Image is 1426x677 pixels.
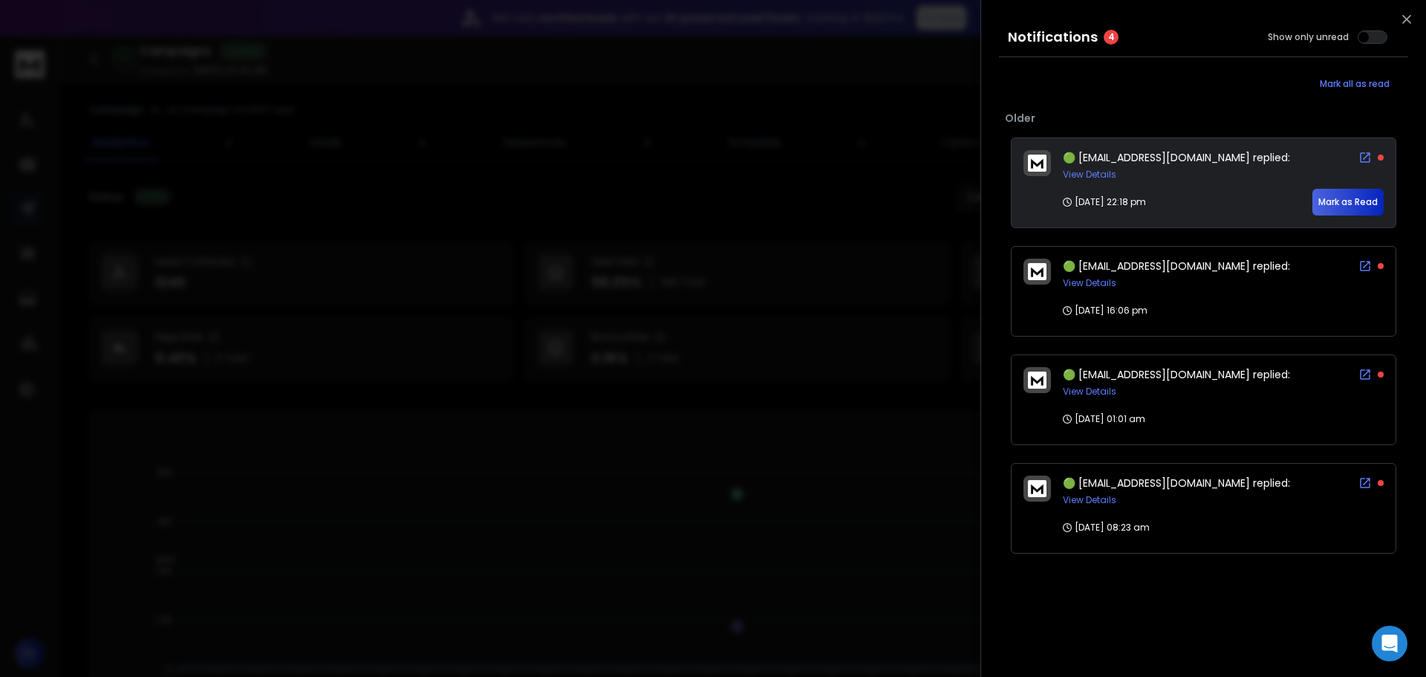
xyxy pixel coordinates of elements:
[1028,372,1046,389] img: logo
[1312,189,1384,216] button: Mark as Read
[1063,522,1150,534] p: [DATE] 08:23 am
[1028,480,1046,497] img: logo
[1008,27,1098,48] h3: Notifications
[1104,30,1119,45] span: 4
[1268,31,1349,43] label: Show only unread
[1063,305,1147,317] p: [DATE] 16:06 pm
[1028,155,1046,172] img: logo
[1028,263,1046,280] img: logo
[1005,111,1402,126] p: Older
[1063,169,1116,181] button: View Details
[1301,69,1408,99] button: Mark all as read
[1320,78,1390,90] span: Mark all as read
[1372,626,1407,661] div: Open Intercom Messenger
[1063,277,1116,289] button: View Details
[1063,386,1116,398] button: View Details
[1063,476,1290,490] span: 🟢 [EMAIL_ADDRESS][DOMAIN_NAME] replied:
[1063,196,1146,208] p: [DATE] 22:18 pm
[1063,367,1290,382] span: 🟢 [EMAIL_ADDRESS][DOMAIN_NAME] replied:
[1063,494,1116,506] button: View Details
[1063,413,1145,425] p: [DATE] 01:01 am
[1063,150,1290,165] span: 🟢 [EMAIL_ADDRESS][DOMAIN_NAME] replied:
[1063,259,1290,273] span: 🟢 [EMAIL_ADDRESS][DOMAIN_NAME] replied:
